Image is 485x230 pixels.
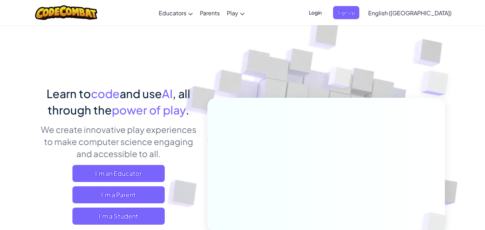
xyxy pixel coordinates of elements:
button: Sign Up [333,6,359,19]
span: Learn to [47,86,91,101]
a: I'm a Parent [72,186,165,203]
span: code [91,86,120,101]
span: AI [162,86,173,101]
span: power of play [112,103,186,117]
a: Play [223,3,248,22]
img: Overlap cubes [407,53,468,113]
span: Play [227,9,238,17]
span: Educators [159,9,186,17]
button: Login [305,6,326,19]
img: CodeCombat logo [35,5,97,20]
a: Parents [196,3,223,22]
a: English ([GEOGRAPHIC_DATA]) [365,3,455,22]
p: We create innovative play experiences to make computer science engaging and accessible to all. [40,123,197,160]
button: I'm a Student [72,208,165,225]
img: Overlap cubes [315,53,366,106]
span: . [186,103,189,117]
span: and use [120,86,162,101]
a: I'm an Educator [72,165,165,182]
span: English ([GEOGRAPHIC_DATA]) [368,9,452,17]
a: Educators [155,3,196,22]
